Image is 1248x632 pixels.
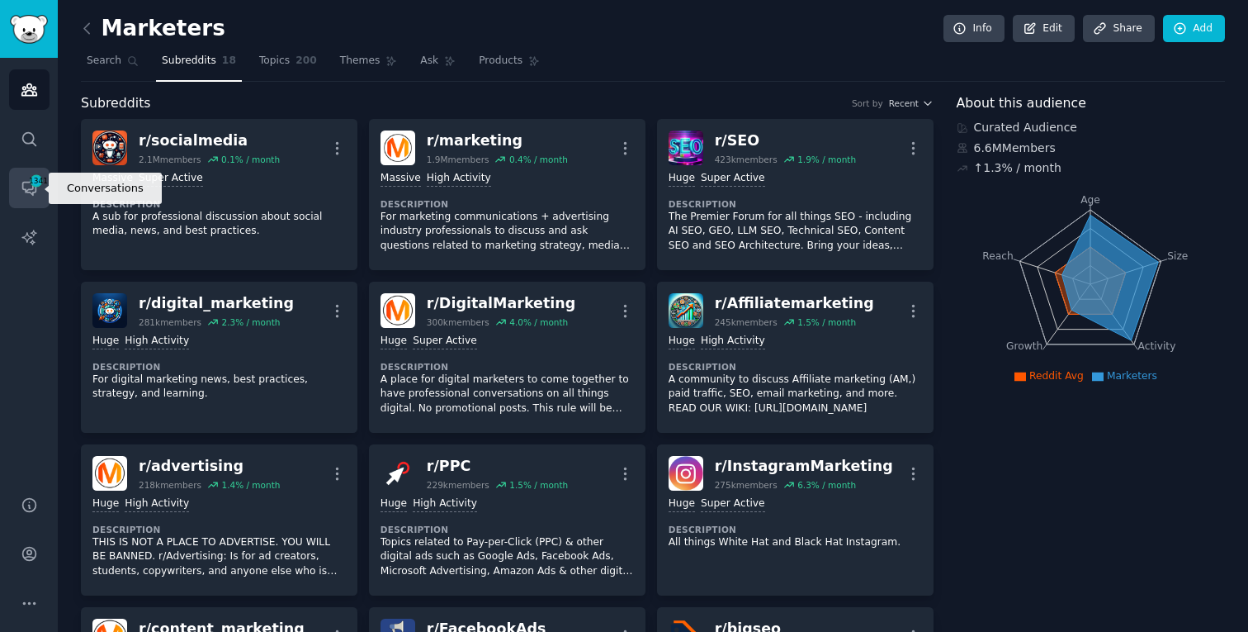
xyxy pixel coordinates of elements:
a: socialmediar/socialmedia2.1Mmembers0.1% / monthMassiveSuper ActiveDescriptionA sub for profession... [81,119,357,270]
span: Recent [889,97,919,109]
div: High Activity [413,497,477,512]
div: 281k members [139,316,201,328]
span: 18 [222,54,236,69]
dt: Description [669,524,922,535]
button: Recent [889,97,934,109]
div: High Activity [125,497,189,512]
span: 1341 [29,175,44,187]
div: 1.5 % / month [797,316,856,328]
p: THIS IS NOT A PLACE TO ADVERTISE. YOU WILL BE BANNED. r/Advertising: Is for ad creators, students... [92,535,346,579]
div: ↑ 1.3 % / month [974,159,1061,177]
div: Huge [92,497,119,512]
h2: Marketers [81,16,225,42]
span: About this audience [957,93,1086,114]
a: InstagramMarketingr/InstagramMarketing275kmembers6.3% / monthHugeSuper ActiveDescriptionAll thing... [657,444,934,596]
p: A community to discuss Affiliate marketing (AM,) paid traffic, SEO, email marketing, and more. RE... [669,373,922,416]
div: High Activity [701,334,765,349]
div: 275k members [715,479,778,491]
p: A place for digital marketers to come together to have professional conversations on all things d... [381,373,634,416]
div: Super Active [701,497,765,512]
img: PPC [381,456,415,491]
div: 6.3 % / month [797,479,856,491]
span: Topics [259,54,290,69]
a: Info [943,15,1005,43]
dt: Description [92,524,346,535]
div: 245k members [715,316,778,328]
div: Sort by [852,97,883,109]
div: 2.1M members [139,154,201,165]
div: 1.9 % / month [797,154,856,165]
a: Share [1083,15,1154,43]
dt: Description [381,361,634,373]
div: Super Active [701,171,765,187]
a: Affiliatemarketingr/Affiliatemarketing245kmembers1.5% / monthHugeHigh ActivityDescriptionA commun... [657,282,934,433]
img: GummySearch logo [10,15,48,44]
div: r/ SEO [715,131,856,151]
p: Topics related to Pay-per-Click (PPC) & other digital ads such as Google Ads, Facebook Ads, Micro... [381,535,634,579]
tspan: Growth [1006,340,1042,352]
a: Edit [1013,15,1075,43]
div: r/ DigitalMarketing [427,293,576,314]
dt: Description [381,198,634,210]
a: Topics200 [253,48,323,82]
div: Huge [381,497,407,512]
a: DigitalMarketingr/DigitalMarketing300kmembers4.0% / monthHugeSuper ActiveDescriptionA place for d... [369,282,645,433]
a: digital_marketingr/digital_marketing281kmembers2.3% / monthHugeHigh ActivityDescriptionFor digita... [81,282,357,433]
div: 423k members [715,154,778,165]
div: Curated Audience [957,119,1226,136]
p: The Premier Forum for all things SEO - including AI SEO, GEO, LLM SEO, Technical SEO, Content SEO... [669,210,922,254]
p: All things White Hat and Black Hat Instagram. [669,535,922,550]
div: Massive [92,171,133,187]
img: SEO [669,131,703,165]
div: Super Active [139,171,203,187]
div: 1.9M members [427,154,489,165]
a: Add [1163,15,1225,43]
div: r/ InstagramMarketing [715,456,893,477]
a: PPCr/PPC229kmembers1.5% / monthHugeHigh ActivityDescriptionTopics related to Pay-per-Click (PPC) ... [369,444,645,596]
div: r/ marketing [427,131,568,151]
img: DigitalMarketing [381,293,415,328]
span: Subreddits [81,93,151,114]
a: Ask [414,48,461,82]
a: Themes [334,48,404,82]
tspan: Reach [982,249,1014,261]
div: Huge [669,171,695,187]
div: r/ Affiliatemarketing [715,293,874,314]
a: SEOr/SEO423kmembers1.9% / monthHugeSuper ActiveDescriptionThe Premier Forum for all things SEO - ... [657,119,934,270]
div: Super Active [413,334,477,349]
div: 1.5 % / month [509,479,568,491]
span: Themes [340,54,381,69]
div: 1.4 % / month [221,479,280,491]
div: 2.3 % / month [221,316,280,328]
p: For marketing communications + advertising industry professionals to discuss and ask questions re... [381,210,634,254]
tspan: Size [1167,249,1188,261]
dt: Description [92,198,346,210]
div: Massive [381,171,421,187]
tspan: Activity [1137,340,1175,352]
tspan: Age [1080,194,1100,206]
div: r/ advertising [139,456,280,477]
a: Search [81,48,144,82]
span: Marketers [1107,370,1157,382]
img: InstagramMarketing [669,456,703,491]
span: Reddit Avg [1029,370,1084,382]
img: socialmedia [92,131,127,165]
img: marketing [381,131,415,165]
dt: Description [381,524,634,535]
p: A sub for professional discussion about social media, news, and best practices. [92,210,346,239]
div: Huge [669,497,695,512]
img: Affiliatemarketing [669,293,703,328]
dt: Description [669,198,922,210]
div: 218k members [139,479,201,491]
div: 0.1 % / month [221,154,280,165]
div: 4.0 % / month [509,316,568,328]
div: r/ socialmedia [139,131,280,151]
span: 200 [295,54,317,69]
div: Huge [92,334,119,349]
div: 300k members [427,316,489,328]
div: Huge [381,334,407,349]
a: marketingr/marketing1.9Mmembers0.4% / monthMassiveHigh ActivityDescriptionFor marketing communica... [369,119,645,270]
span: Ask [420,54,438,69]
a: Subreddits18 [156,48,242,82]
div: 0.4 % / month [509,154,568,165]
